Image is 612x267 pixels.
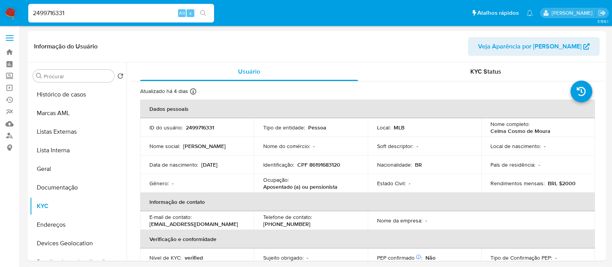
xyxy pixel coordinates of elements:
[149,124,183,131] p: ID do usuário :
[538,161,540,168] p: -
[490,180,545,187] p: Rendimentos mensais :
[140,230,595,248] th: Verificação e conformidade
[409,180,410,187] p: -
[377,217,422,224] p: Nome da empresa :
[263,176,289,183] p: Ocupação :
[186,124,214,131] p: 2499716331
[185,254,203,261] p: verified
[377,254,422,261] p: PEP confirmado :
[308,124,326,131] p: Pessoa
[263,161,294,168] p: Identificação :
[425,254,435,261] p: Não
[394,124,405,131] p: MLB
[477,9,519,17] span: Atalhos rápidos
[44,73,111,80] input: Procurar
[149,214,192,220] p: E-mail de contato :
[140,88,188,95] p: Atualizado há 4 dias
[544,143,545,150] p: -
[28,8,214,18] input: Pesquise usuários ou casos...
[490,254,552,261] p: Tipo de Confirmação PEP :
[140,100,595,118] th: Dados pessoais
[377,161,412,168] p: Nacionalidade :
[140,193,595,211] th: Informação de contato
[149,161,198,168] p: Data de nascimento :
[149,220,238,227] p: [EMAIL_ADDRESS][DOMAIN_NAME]
[263,183,338,190] p: Aposentado (a) ou pensionista
[307,254,308,261] p: -
[313,143,315,150] p: -
[238,67,260,76] span: Usuário
[297,161,340,168] p: CPF 86191683120
[490,127,550,134] p: Celma Cosmo de Moura
[552,9,595,17] p: alessandra.barbosa@mercadopago.com
[30,215,127,234] button: Endereços
[425,217,427,224] p: -
[172,180,173,187] p: -
[415,161,422,168] p: BR
[263,220,310,227] p: [PHONE_NUMBER]
[417,143,418,150] p: -
[149,143,180,150] p: Nome social :
[377,180,406,187] p: Estado Civil :
[34,43,98,50] h1: Informação do Usuário
[30,160,127,178] button: Geral
[189,9,192,17] span: s
[183,143,226,150] p: [PERSON_NAME]
[30,197,127,215] button: KYC
[555,254,557,261] p: -
[30,234,127,253] button: Devices Geolocation
[149,254,182,261] p: Nível de KYC :
[377,124,391,131] p: Local :
[30,141,127,160] button: Lista Interna
[468,37,600,56] button: Veja Aparência por [PERSON_NAME]
[490,161,535,168] p: País de residência :
[377,143,413,150] p: Soft descriptor :
[263,254,303,261] p: Sujeito obrigado :
[263,214,312,220] p: Telefone de contato :
[195,8,211,19] button: search-icon
[263,124,305,131] p: Tipo de entidade :
[526,10,533,16] a: Notificações
[30,104,127,122] button: Marcas AML
[490,143,541,150] p: Local de nascimento :
[470,67,501,76] span: KYC Status
[598,9,606,17] a: Sair
[548,180,576,187] p: BRL $2000
[30,122,127,141] button: Listas Externas
[30,85,127,104] button: Histórico de casos
[117,73,123,81] button: Retornar ao pedido padrão
[149,180,169,187] p: Gênero :
[490,121,530,127] p: Nome completo :
[30,178,127,197] button: Documentação
[179,9,185,17] span: Alt
[263,143,310,150] p: Nome do comércio :
[478,37,581,56] span: Veja Aparência por [PERSON_NAME]
[36,73,42,79] button: Procurar
[201,161,218,168] p: [DATE]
